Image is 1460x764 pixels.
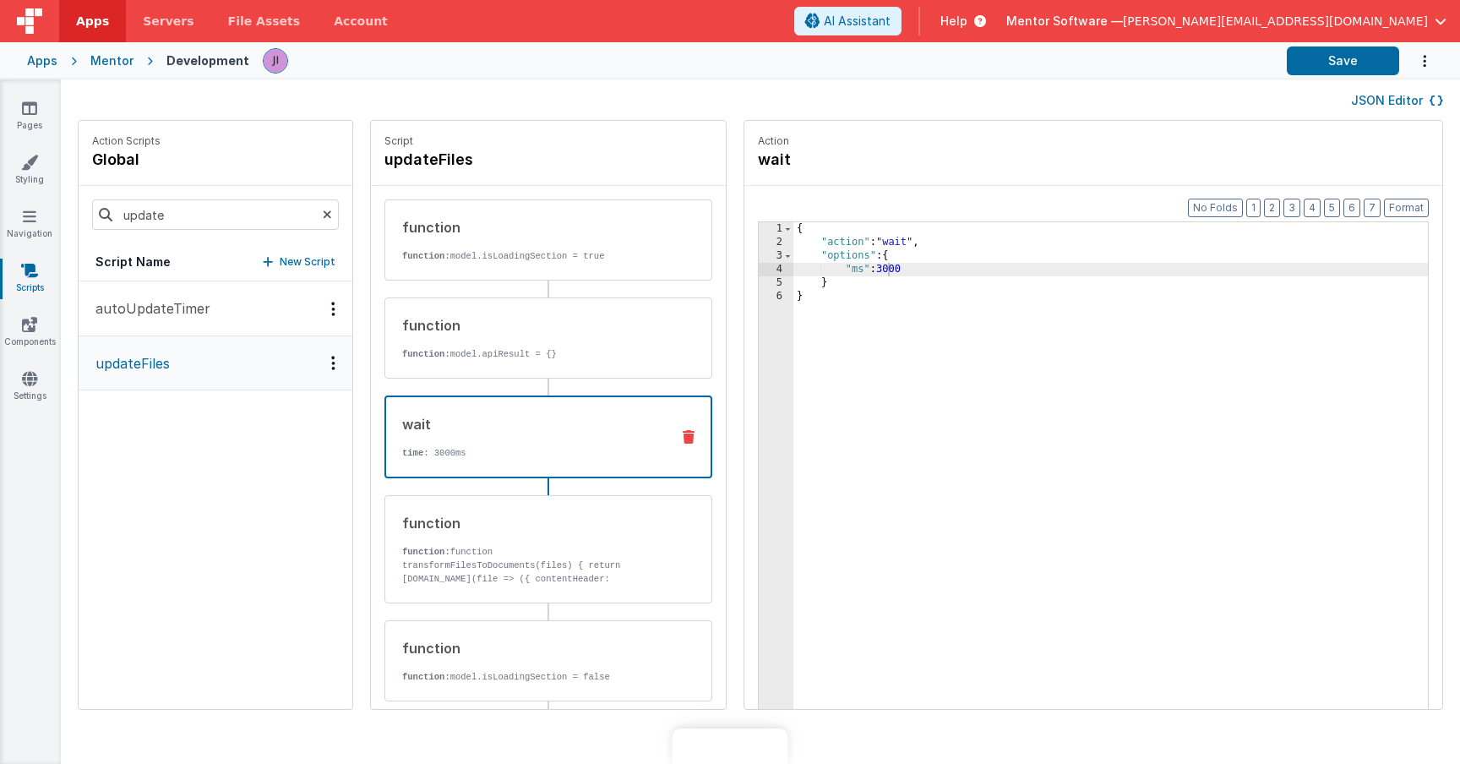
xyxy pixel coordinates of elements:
[1123,13,1428,30] span: [PERSON_NAME][EMAIL_ADDRESS][DOMAIN_NAME]
[402,251,450,261] strong: function:
[759,236,793,249] div: 2
[384,148,638,172] h4: updateFiles
[27,52,57,69] div: Apps
[1384,199,1429,217] button: Format
[79,336,352,390] button: updateFiles
[402,672,450,682] strong: function:
[758,134,1429,148] p: Action
[402,347,657,361] p: model.apiResult = {}
[321,356,346,370] div: Options
[384,134,712,148] p: Script
[1304,199,1321,217] button: 4
[79,281,352,336] button: autoUpdateTimer
[85,353,170,374] p: updateFiles
[402,513,657,533] div: function
[166,52,249,69] div: Development
[1188,199,1243,217] button: No Folds
[1006,13,1123,30] span: Mentor Software —
[95,254,171,270] h5: Script Name
[402,670,657,684] p: model.isLoadingSection = false
[1343,199,1360,217] button: 6
[759,249,793,263] div: 3
[85,298,210,319] p: autoUpdateTimer
[263,254,335,270] button: New Script
[402,448,423,458] strong: time
[402,547,450,557] strong: function:
[402,217,657,237] div: function
[92,148,161,172] h4: global
[90,52,133,69] div: Mentor
[759,222,793,236] div: 1
[402,638,657,658] div: function
[402,545,657,640] p: function transformFilesToDocuments(files) { return [DOMAIN_NAME](file => ({ contentHeader: file.m...
[673,729,788,764] iframe: Marker.io feedback button
[402,446,656,460] p: : 3000ms
[1287,46,1399,75] button: Save
[321,302,346,316] div: Options
[1246,199,1261,217] button: 1
[1364,199,1381,217] button: 7
[1351,92,1443,109] button: JSON Editor
[759,276,793,290] div: 5
[228,13,301,30] span: File Assets
[76,13,109,30] span: Apps
[1006,13,1446,30] button: Mentor Software — [PERSON_NAME][EMAIL_ADDRESS][DOMAIN_NAME]
[1283,199,1300,217] button: 3
[402,315,657,336] div: function
[402,249,657,263] p: model.isLoadingSection = true
[759,290,793,303] div: 6
[1324,199,1340,217] button: 5
[92,134,161,148] p: Action Scripts
[759,263,793,276] div: 4
[1264,199,1280,217] button: 2
[280,254,335,270] p: New Script
[402,414,656,434] div: wait
[143,13,193,30] span: Servers
[824,13,891,30] span: AI Assistant
[264,49,287,73] img: 6c3d48e323fef8557f0b76cc516e01c7
[1399,44,1433,79] button: Options
[794,7,902,35] button: AI Assistant
[758,148,1011,172] h4: wait
[402,349,450,359] strong: function:
[940,13,967,30] span: Help
[92,199,339,230] input: Search scripts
